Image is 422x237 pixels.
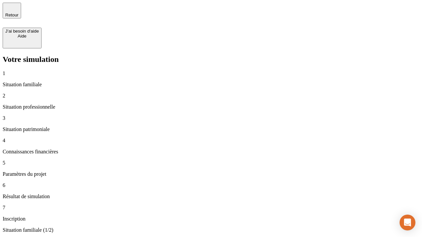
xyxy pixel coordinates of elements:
[3,115,419,121] p: 3
[3,104,419,110] p: Situation professionnelle
[5,29,39,34] div: J’ai besoin d'aide
[3,55,419,64] h2: Votre simulation
[3,227,419,233] p: Situation familiale (1/2)
[5,13,18,17] span: Retour
[3,160,419,166] p: 5
[3,216,419,222] p: Inscription
[3,194,419,199] p: Résultat de simulation
[3,82,419,88] p: Situation familiale
[3,149,419,155] p: Connaissances financières
[3,205,419,211] p: 7
[3,171,419,177] p: Paramètres du projet
[3,28,42,48] button: J’ai besoin d'aideAide
[3,93,419,99] p: 2
[5,34,39,39] div: Aide
[3,182,419,188] p: 6
[3,138,419,144] p: 4
[3,3,21,18] button: Retour
[400,215,415,230] div: Open Intercom Messenger
[3,126,419,132] p: Situation patrimoniale
[3,70,419,76] p: 1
